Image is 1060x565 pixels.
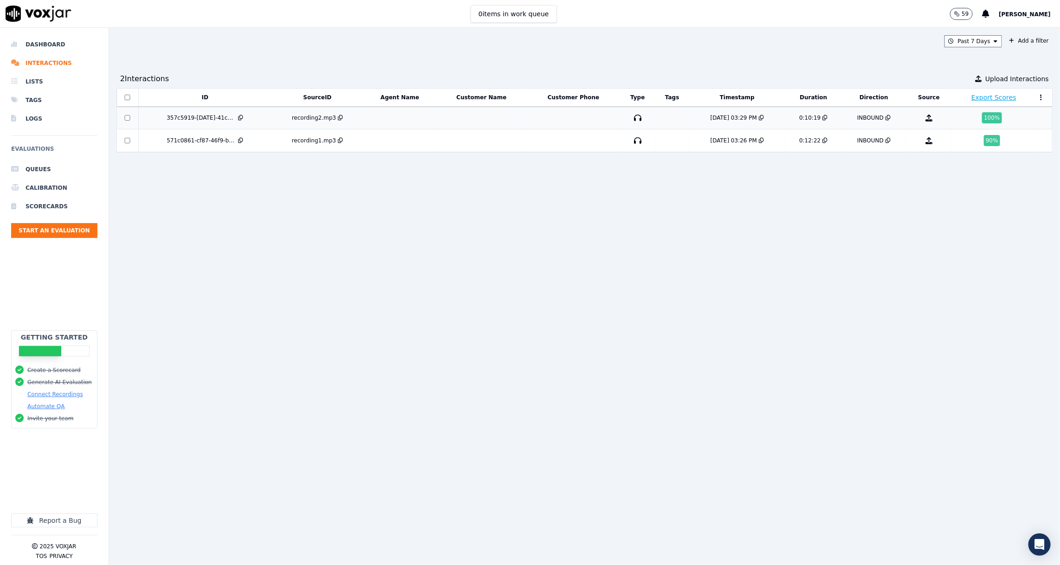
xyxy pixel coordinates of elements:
div: 357c5919-[DATE]-41c2-9f84-171eb38425a0 [167,114,236,122]
button: SourceID [303,94,331,101]
div: recording2.mp3 [292,114,336,122]
h6: Evaluations [11,143,97,160]
button: Add a filter [1006,35,1053,46]
a: Lists [11,72,97,91]
button: Generate AI Evaluation [27,379,92,386]
div: INBOUND [857,137,884,144]
span: [PERSON_NAME] [999,11,1051,18]
div: 0:12:22 [799,137,821,144]
button: Automate QA [27,403,65,410]
div: 100 % [982,112,1002,123]
button: Create a Scorecard [27,366,81,374]
button: Report a Bug [11,514,97,527]
div: recording1.mp3 [292,137,336,144]
button: [PERSON_NAME] [999,8,1060,19]
img: voxjar logo [6,6,71,22]
button: Direction [860,94,888,101]
span: Upload Interactions [985,74,1049,83]
div: 571c0861-cf87-46f9-bd81-ef1155488a59 [167,137,236,144]
button: Upload Interactions [975,74,1049,83]
a: Tags [11,91,97,109]
button: Past 7 Days [944,35,1002,47]
div: 0:10:19 [799,114,821,122]
div: [DATE] 03:29 PM [711,114,757,122]
button: 0items in work queue [471,5,557,23]
button: Invite your team [27,415,73,422]
button: 59 [950,8,973,20]
div: [DATE] 03:26 PM [711,137,757,144]
button: Tags [665,94,679,101]
button: 59 [950,8,982,20]
div: 2 Interaction s [120,73,169,84]
button: Timestamp [720,94,755,101]
p: 59 [962,10,969,18]
button: Connect Recordings [27,391,83,398]
a: Queues [11,160,97,179]
button: Export Scores [971,93,1016,102]
a: Logs [11,109,97,128]
button: Start an Evaluation [11,223,97,238]
div: INBOUND [857,114,884,122]
a: Scorecards [11,197,97,216]
div: 90 % [984,135,1000,146]
button: Customer Phone [548,94,599,101]
a: Calibration [11,179,97,197]
button: Privacy [50,552,73,560]
button: Duration [800,94,827,101]
button: TOS [36,552,47,560]
button: Type [630,94,645,101]
h2: Getting Started [21,333,88,342]
p: 2025 Voxjar [39,543,76,550]
a: Interactions [11,54,97,72]
button: Agent Name [381,94,419,101]
a: Dashboard [11,35,97,54]
button: Source [918,94,940,101]
div: Open Intercom Messenger [1028,533,1051,556]
button: Customer Name [457,94,507,101]
button: ID [202,94,208,101]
